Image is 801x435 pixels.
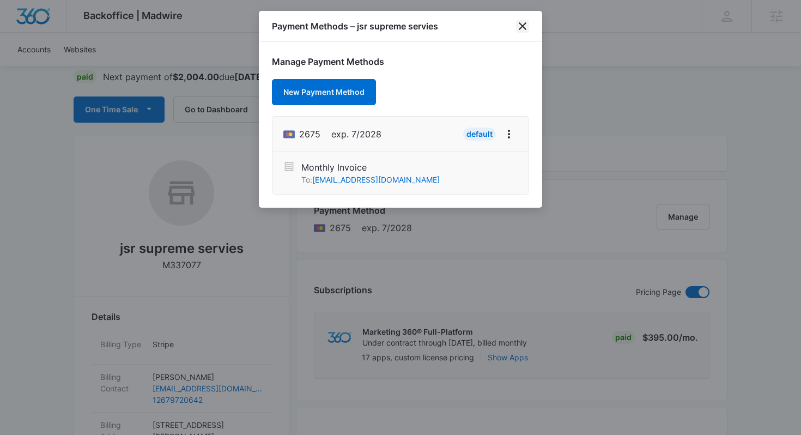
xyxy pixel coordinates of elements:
span: Mastercard ending with [299,128,320,141]
button: close [516,20,529,33]
span: exp. 7/2028 [331,128,381,141]
img: tab_keywords_by_traffic_grey.svg [108,63,117,72]
img: website_grey.svg [17,28,26,37]
h1: Manage Payment Methods [272,55,529,68]
p: To: [301,174,440,185]
p: Monthly Invoice [301,161,440,174]
div: Default [463,128,496,141]
img: logo_orange.svg [17,17,26,26]
div: Domain Overview [41,64,98,71]
img: tab_domain_overview_orange.svg [29,63,38,72]
div: Domain: [DOMAIN_NAME] [28,28,120,37]
a: [EMAIL_ADDRESS][DOMAIN_NAME] [312,175,440,184]
h1: Payment Methods – jsr supreme servies [272,20,438,33]
button: View More [500,125,518,143]
div: Keywords by Traffic [120,64,184,71]
button: New Payment Method [272,79,376,105]
div: v 4.0.25 [31,17,53,26]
